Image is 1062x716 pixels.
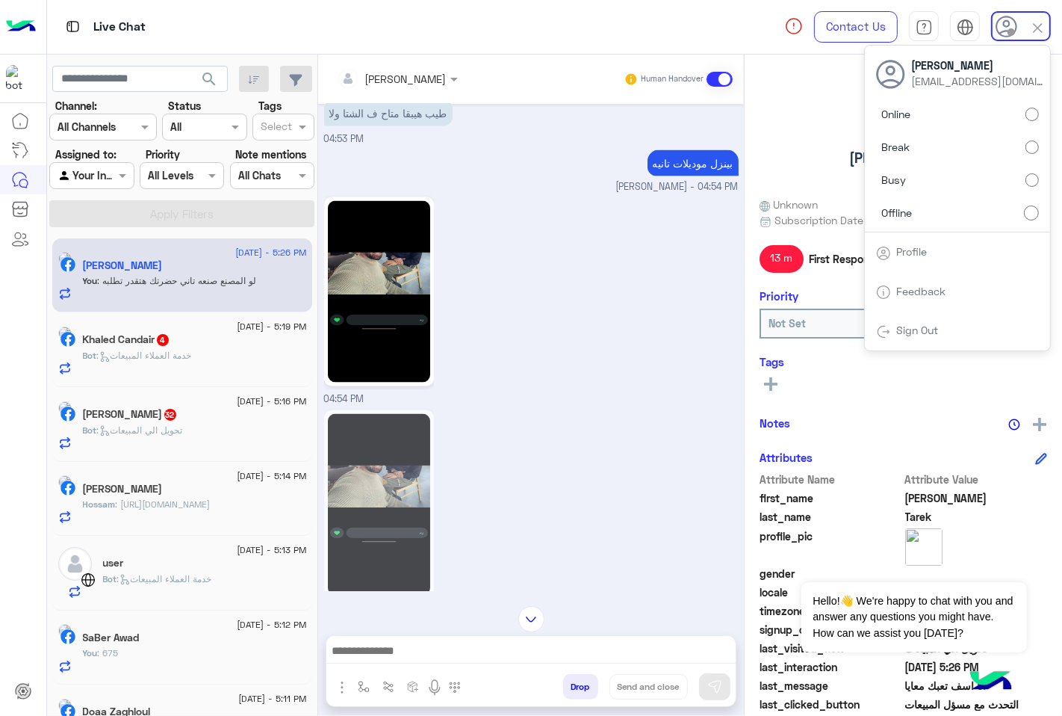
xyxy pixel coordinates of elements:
[1029,19,1046,37] img: close
[1008,419,1020,430] img: notes
[876,285,891,300] img: tab
[238,692,306,706] span: [DATE] - 5:11 PM
[518,606,544,632] img: scroll
[60,407,75,422] img: Facebook
[58,252,72,265] img: picture
[352,674,376,699] button: select flow
[83,647,98,658] span: You
[641,73,704,85] small: Human Handover
[58,401,72,415] img: picture
[58,475,72,489] img: picture
[1025,141,1039,154] input: Break
[760,472,902,487] span: Attribute Name
[258,98,282,114] label: Tags
[97,350,192,361] span: : خدمة العملاء المبيعات
[760,245,804,272] span: 13 m
[6,11,36,43] img: Logo
[760,451,813,464] h6: Attributes
[882,106,911,122] span: Online
[60,257,75,272] img: Facebook
[60,629,75,644] img: Facebook
[905,697,1048,712] span: التحدث مع مسؤل المبيعات
[1025,173,1039,187] input: Busy
[358,681,370,693] img: select flow
[1024,206,1039,220] input: Offline
[965,656,1017,709] img: hulul-logo.png
[876,324,891,339] img: tab
[235,246,306,259] span: [DATE] - 5:26 PM
[164,409,176,421] span: 32
[905,528,943,566] img: picture
[116,499,211,510] span: https://eagle.com.eg/products/sweatpants-regular-swp-821-s25?variant=48816740729065&fbclid=IwT01F...
[760,566,902,581] span: gender
[760,584,902,600] span: locale
[83,275,98,286] span: You
[83,333,170,346] h5: Khaled Candair
[324,133,364,144] span: 04:53 PM
[882,205,913,220] span: Offline
[760,697,902,712] span: last_clicked_button
[897,285,946,297] a: Feedback
[774,212,904,228] span: Subscription Date : [DATE]
[237,543,306,557] span: [DATE] - 5:13 PM
[237,618,306,632] span: [DATE] - 5:12 PM
[760,528,902,563] span: profile_pic
[83,499,116,510] span: Hossam
[191,66,228,98] button: search
[609,674,688,700] button: Send and close
[324,393,364,404] span: 04:54 PM
[905,678,1048,694] span: انا اسف تعبك معايا
[376,674,401,699] button: Trigger scenario
[882,172,907,188] span: Busy
[117,573,212,584] span: : خدمة العملاء المبيعات
[760,490,902,506] span: first_name
[912,58,1046,73] span: [PERSON_NAME]
[83,425,97,436] span: Bot
[58,327,72,340] img: picture
[49,200,314,227] button: Apply Filters
[912,73,1046,89] span: [EMAIL_ADDRESS][DOMAIN_NAME]
[449,682,461,694] img: make a call
[237,469,306,483] span: [DATE] - 5:14 PM
[957,19,974,36] img: tab
[83,350,97,361] span: Bot
[401,674,426,699] button: create order
[103,573,117,584] span: Bot
[897,245,928,258] a: Profile
[328,414,430,596] img: 546961869_800468762551178_3226486180434127143_n.jpg
[801,582,1026,652] span: Hello!👋 We're happy to chat with you and answer any questions you might have. How can we assist y...
[905,472,1048,487] span: Attribute Value
[1025,108,1039,121] input: Online
[563,674,598,700] button: Drop
[60,481,75,496] img: Facebook
[785,17,803,35] img: spinner
[909,11,939,43] a: tab
[648,150,739,176] p: 12/9/2025, 4:54 PM
[1033,418,1046,431] img: add
[81,573,96,587] img: WebChat
[882,139,910,155] span: Break
[146,146,180,162] label: Priority
[58,624,72,638] img: picture
[168,98,201,114] label: Status
[760,197,818,212] span: Unknown
[760,509,902,525] span: last_name
[616,180,739,194] span: [PERSON_NAME] - 04:54 PM
[850,149,957,167] h5: [PERSON_NAME]
[63,17,82,36] img: tab
[328,201,430,383] img: 546961869_800468762551178_3226486180434127143_n.jpg
[905,490,1048,506] span: Mohamed
[83,632,140,644] h5: SaBer Awad
[916,19,933,36] img: tab
[407,681,419,693] img: create order
[707,679,722,694] img: send message
[98,275,257,286] span: لو المصنع صنعه تاني حضرتك هتقدر تطلبه
[814,11,898,43] a: Contact Us
[97,425,183,436] span: : تحويل الي المبيعات
[58,547,92,581] img: defaultAdmin.png
[760,678,902,694] span: last_message
[382,681,394,693] img: Trigger scenario
[83,259,163,272] h5: Mohamed Tarek
[103,557,124,570] h5: user
[905,659,1048,675] span: 2025-09-12T14:26:11.08Z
